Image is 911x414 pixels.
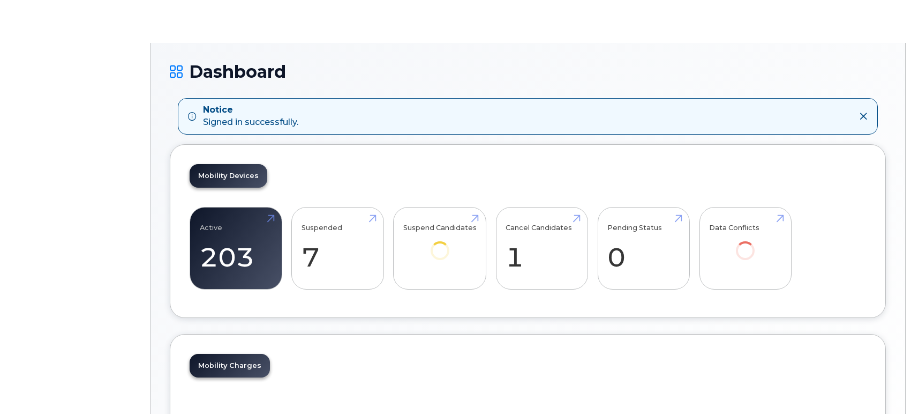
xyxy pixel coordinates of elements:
a: Active 203 [200,213,272,284]
a: Suspended 7 [302,213,374,284]
strong: Notice [203,104,298,116]
a: Data Conflicts [709,213,781,275]
a: Cancel Candidates 1 [506,213,578,284]
a: Pending Status 0 [607,213,680,284]
a: Suspend Candidates [403,213,477,275]
div: Signed in successfully. [203,104,298,129]
a: Mobility Devices [190,164,267,188]
a: Mobility Charges [190,354,270,378]
h1: Dashboard [170,62,886,81]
